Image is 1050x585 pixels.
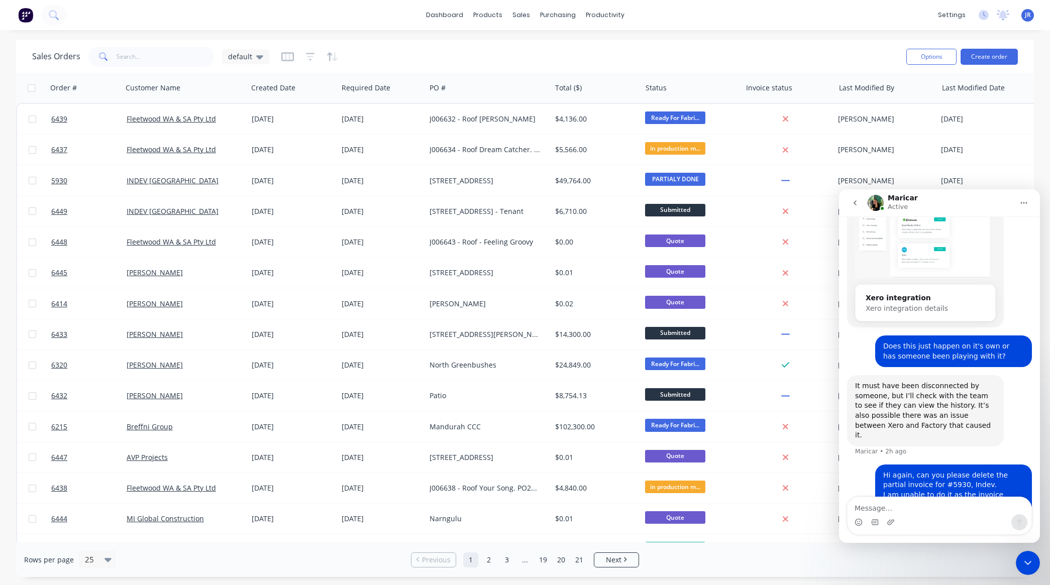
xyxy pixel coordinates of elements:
[51,452,67,462] span: 6447
[342,483,422,493] div: [DATE]
[645,358,705,370] span: Ready For Fabri...
[422,555,451,565] span: Previous
[252,514,334,524] div: [DATE]
[645,327,705,339] span: Submitted
[838,268,928,278] div: [PERSON_NAME]
[941,114,1046,124] div: [DATE]
[555,391,633,401] div: $8,754.13
[8,186,165,257] div: It must have been disconnected by someone, but I’ll check with the team to see if they can view t...
[36,275,193,326] div: Hi again, can you please delete the partial invoice for #5930, Indev.I am unable to do it as the ...
[581,8,629,23] div: productivity
[51,114,67,124] span: 6439
[342,176,422,186] div: [DATE]
[252,391,334,401] div: [DATE]
[342,360,422,370] div: [DATE]
[421,8,468,23] a: dashboard
[51,176,67,186] span: 5930
[430,391,541,401] div: Patio
[407,552,643,567] ul: Pagination
[430,483,541,493] div: J006638 - Roof Your Song. PO256022
[172,325,188,341] button: Send a message…
[838,176,928,186] div: [PERSON_NAME]
[51,104,127,134] a: 6439
[252,206,334,216] div: [DATE]
[252,422,334,432] div: [DATE]
[555,114,633,124] div: $4,136.00
[342,237,422,247] div: [DATE]
[645,235,705,247] span: Quote
[430,114,541,124] div: J006632 - Roof [PERSON_NAME]
[555,422,633,432] div: $102,300.00
[554,552,569,567] a: Page 20
[411,555,456,565] a: Previous page
[252,452,334,462] div: [DATE]
[252,145,334,155] div: [DATE]
[933,8,971,23] div: settings
[51,145,67,155] span: 6437
[645,296,705,308] span: Quote
[127,114,216,124] a: Fleetwood WA & SA Pty Ltd
[127,268,183,277] a: [PERSON_NAME]
[342,206,422,216] div: [DATE]
[942,83,1005,93] div: Last Modified Date
[746,83,792,93] div: Invoice status
[838,514,928,524] div: [PERSON_NAME]
[838,329,928,339] div: [PERSON_NAME]
[51,258,127,288] a: 6445
[645,173,705,185] span: PARTIALY DONE
[941,145,1046,155] div: [DATE]
[838,360,928,370] div: [PERSON_NAME]
[252,176,334,186] div: [DATE]
[342,329,422,339] div: [DATE]
[8,275,193,338] div: Jo says…
[127,206,219,216] a: INDEV [GEOGRAPHIC_DATA]
[839,189,1040,543] iframe: Intercom live chat
[251,83,295,93] div: Created Date
[430,422,541,432] div: Mandurah CCC
[51,166,127,196] a: 5930
[44,152,185,172] div: Does this just happen on it's own or has someone been playing with it?
[342,145,422,155] div: [DATE]
[645,142,705,155] span: in production m...
[51,391,67,401] span: 6432
[51,289,127,319] a: 6414
[252,268,334,278] div: [DATE]
[555,360,633,370] div: $24,849.00
[51,206,67,216] span: 6449
[342,83,390,93] div: Required Date
[8,146,193,186] div: Jo says…
[555,452,633,462] div: $0.01
[51,381,127,411] a: 6432
[48,329,56,337] button: Upload attachment
[430,176,541,186] div: [STREET_ADDRESS]
[127,360,183,370] a: [PERSON_NAME]
[127,514,204,523] a: MI Global Construction
[961,49,1018,65] button: Create order
[16,192,157,251] div: It must have been disconnected by someone, but I’ll check with the team to see if they can view t...
[24,555,74,565] span: Rows per page
[27,115,109,123] span: Xero integration details
[51,237,67,247] span: 6448
[430,237,541,247] div: J006643 - Roof - Feeling Groovy
[838,452,928,462] div: [PERSON_NAME]
[51,196,127,226] a: 6449
[517,552,533,567] a: Jump forward
[342,422,422,432] div: [DATE]
[51,299,67,309] span: 6414
[838,483,928,493] div: [PERSON_NAME]
[645,511,705,524] span: Quote
[127,483,216,493] a: Fleetwood WA & SA Pty Ltd
[430,268,541,278] div: [STREET_ADDRESS]
[51,422,67,432] span: 6215
[16,329,24,337] button: Emoji picker
[645,419,705,431] span: Ready For Fabri...
[51,227,127,257] a: 6448
[16,259,67,265] div: Maricar • 2h ago
[430,206,541,216] div: [STREET_ADDRESS] - Tenant
[555,329,633,339] div: $14,300.00
[342,114,422,124] div: [DATE]
[127,329,183,339] a: [PERSON_NAME]
[430,452,541,462] div: [STREET_ADDRESS]
[499,552,514,567] a: Page 3
[51,319,127,349] a: 6433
